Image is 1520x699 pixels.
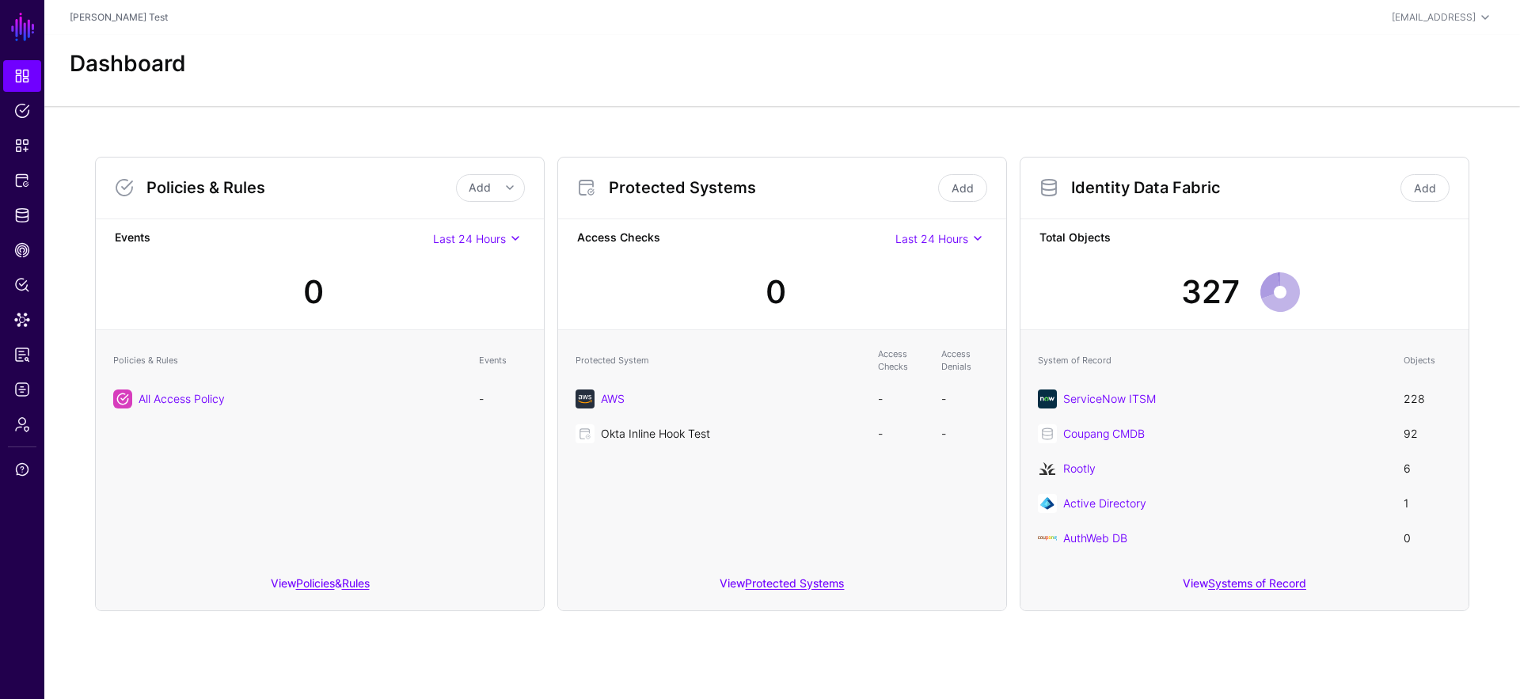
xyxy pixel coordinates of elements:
img: svg+xml;base64,PHN2ZyBpZD0iTG9nbyIgeG1sbnM9Imh0dHA6Ly93d3cudzMub3JnLzIwMDAvc3ZnIiB3aWR0aD0iMTIxLj... [1038,529,1057,548]
a: Protected Systems [3,165,41,196]
span: Policy Lens [14,277,30,293]
a: Snippets [3,130,41,161]
span: Admin [14,416,30,432]
a: Reports [3,339,41,370]
div: 327 [1181,268,1240,316]
div: 0 [766,268,786,316]
th: Access Denials [933,340,997,382]
a: Coupang CMDB [1063,427,1145,440]
span: Reports [14,347,30,363]
img: svg+xml;base64,PHN2ZyB3aWR0aD0iNjQiIGhlaWdodD0iNjQiIHZpZXdCb3g9IjAgMCA2NCA2NCIgZmlsbD0ibm9uZSIgeG... [1038,494,1057,513]
a: Okta Inline Hook Test [601,427,710,440]
h3: Identity Data Fabric [1071,178,1397,197]
a: Rootly [1063,462,1096,475]
img: svg+xml;base64,PHN2ZyB3aWR0aD0iNjQiIGhlaWdodD0iNjQiIHZpZXdCb3g9IjAgMCA2NCA2NCIgZmlsbD0ibm9uZSIgeG... [1038,389,1057,408]
th: Events [471,340,534,382]
th: Access Checks [870,340,933,382]
span: Policies [14,103,30,119]
div: 0 [303,268,324,316]
span: Last 24 Hours [433,232,506,245]
div: [EMAIL_ADDRESS] [1392,10,1476,25]
span: Add [469,180,491,194]
span: Dashboard [14,68,30,84]
a: All Access Policy [139,392,225,405]
a: SGNL [9,9,36,44]
h2: Dashboard [70,51,186,78]
span: Last 24 Hours [895,232,968,245]
a: Protected Systems [745,576,844,590]
a: AuthWeb DB [1063,531,1127,545]
th: Protected System [568,340,870,382]
span: Support [14,462,30,477]
a: Identity Data Fabric [3,199,41,231]
td: 1 [1396,486,1459,521]
a: Admin [3,408,41,440]
span: Snippets [14,138,30,154]
a: Rules [342,576,370,590]
strong: Access Checks [577,229,895,249]
a: Policies [296,576,335,590]
a: Dashboard [3,60,41,92]
th: Policies & Rules [105,340,471,382]
td: - [870,416,933,451]
a: Add [938,174,987,202]
a: Policy Lens [3,269,41,301]
td: - [933,416,997,451]
span: Logs [14,382,30,397]
a: Systems of Record [1208,576,1306,590]
strong: Total Objects [1039,229,1450,249]
th: System of Record [1030,340,1396,382]
a: Active Directory [1063,496,1146,510]
img: svg+xml;base64,PHN2ZyB3aWR0aD0iMjQiIGhlaWdodD0iMjQiIHZpZXdCb3g9IjAgMCAyNCAyNCIgZmlsbD0ibm9uZSIgeG... [1038,459,1057,478]
a: Data Lens [3,304,41,336]
h3: Policies & Rules [146,178,456,197]
img: svg+xml;base64,PHN2ZyB3aWR0aD0iNjQiIGhlaWdodD0iNjQiIHZpZXdCb3g9IjAgMCA2NCA2NCIgZmlsbD0ibm9uZSIgeG... [576,389,595,408]
a: Add [1400,174,1450,202]
h3: Protected Systems [609,178,935,197]
a: Policies [3,95,41,127]
div: View [1020,565,1469,610]
a: Logs [3,374,41,405]
span: CAEP Hub [14,242,30,258]
span: Identity Data Fabric [14,207,30,223]
td: 92 [1396,416,1459,451]
td: 6 [1396,451,1459,486]
span: Data Lens [14,312,30,328]
div: View [558,565,1006,610]
td: 0 [1396,521,1459,556]
th: Objects [1396,340,1459,382]
td: - [870,382,933,416]
td: - [933,382,997,416]
strong: Events [115,229,433,249]
a: ServiceNow ITSM [1063,392,1156,405]
a: AWS [601,392,625,405]
td: 228 [1396,382,1459,416]
a: [PERSON_NAME] Test [70,11,168,23]
span: Protected Systems [14,173,30,188]
td: - [471,382,534,416]
a: CAEP Hub [3,234,41,266]
div: View & [96,565,544,610]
